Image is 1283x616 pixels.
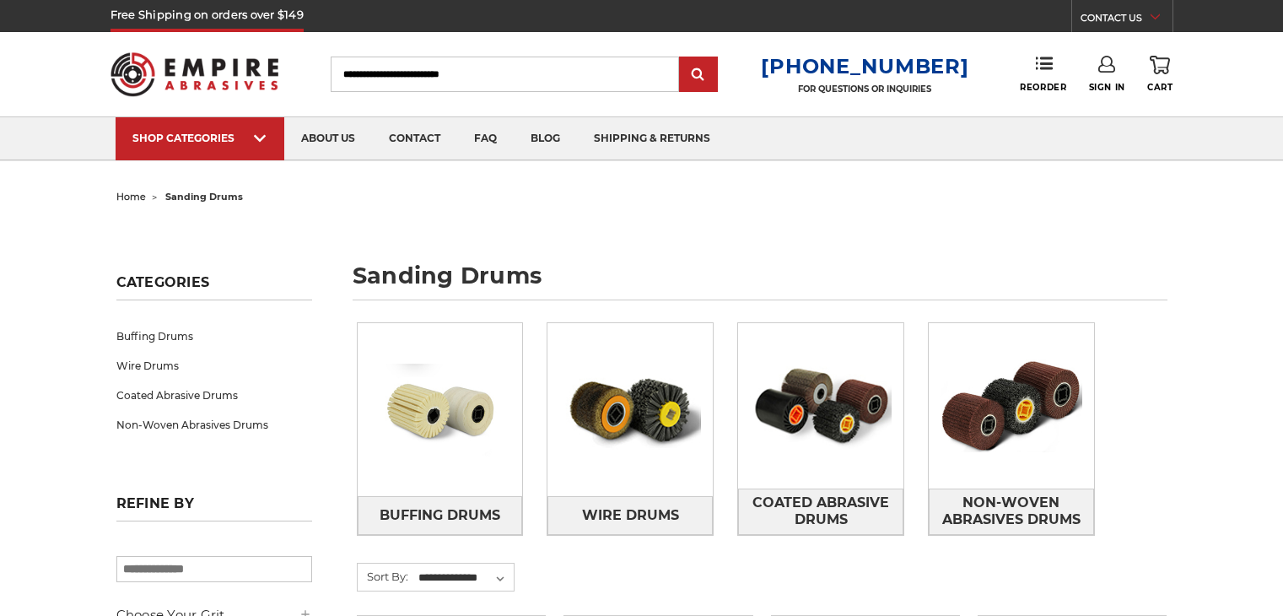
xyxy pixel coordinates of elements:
a: CONTACT US [1081,8,1172,32]
span: Coated Abrasive Drums [739,489,903,534]
img: Non-Woven Abrasives Drums [929,348,1094,464]
img: Buffing Drums [358,352,523,468]
h5: Categories [116,274,312,300]
a: home [116,191,146,203]
span: Reorder [1020,82,1066,93]
a: shipping & returns [577,117,727,160]
h1: sanding drums [353,264,1167,300]
span: Buffing Drums [380,501,500,530]
p: FOR QUESTIONS OR INQUIRIES [761,84,968,95]
a: Non-Woven Abrasives Drums [116,410,312,440]
a: Wire Drums [547,496,713,534]
a: [PHONE_NUMBER] [761,54,968,78]
a: blog [514,117,577,160]
img: Wire Drums [547,327,713,493]
a: Cart [1147,56,1172,93]
img: Empire Abrasives [111,41,279,107]
a: Reorder [1020,56,1066,92]
select: Sort By: [416,565,514,591]
input: Submit [682,58,715,92]
a: about us [284,117,372,160]
img: Coated Abrasive Drums [738,348,903,464]
a: faq [457,117,514,160]
a: contact [372,117,457,160]
a: Non-Woven Abrasives Drums [929,489,1094,535]
span: sanding drums [165,191,243,203]
a: Wire Drums [116,351,312,381]
a: Buffing Drums [116,322,312,351]
div: SHOP CATEGORIES [132,132,267,144]
span: Sign In [1089,82,1125,93]
span: Non-Woven Abrasives Drums [930,489,1093,534]
label: Sort By: [358,564,408,589]
a: Coated Abrasive Drums [738,489,903,535]
h5: Refine by [116,495,312,521]
span: Wire Drums [582,501,679,530]
a: Coated Abrasive Drums [116,381,312,410]
span: Cart [1147,82,1172,93]
a: Buffing Drums [358,496,523,534]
